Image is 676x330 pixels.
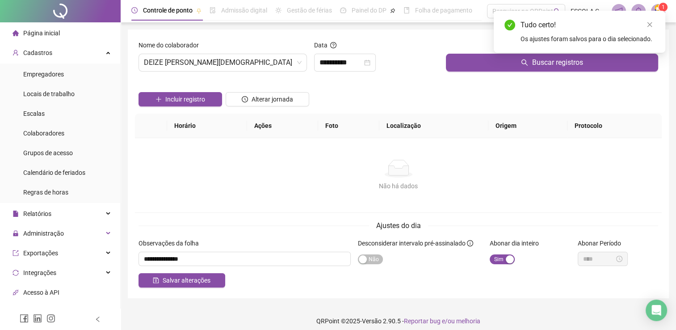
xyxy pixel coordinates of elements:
[153,277,159,283] span: save
[488,114,567,138] th: Origem
[143,7,193,14] span: Controle de ponto
[415,7,472,14] span: Folha de pagamento
[376,221,421,230] span: Ajustes do dia
[13,250,19,256] span: export
[287,7,332,14] span: Gestão de férias
[13,211,19,217] span: file
[554,8,560,15] span: search
[490,238,545,248] label: Abonar dia inteiro
[467,240,473,246] span: info-circle
[226,97,309,104] a: Alterar jornada
[23,230,64,237] span: Administração
[23,90,75,97] span: Locais de trabalho
[247,114,318,138] th: Ações
[146,181,651,191] div: Não há dados
[23,250,58,257] span: Exportações
[615,7,623,15] span: notification
[646,300,667,321] div: Open Intercom Messenger
[131,7,138,13] span: clock-circle
[13,289,19,296] span: api
[662,4,665,10] span: 1
[23,169,85,176] span: Calendário de feriados
[23,149,73,157] span: Grupos de acesso
[226,92,309,106] button: Alterar jornada
[23,49,52,56] span: Cadastros
[521,59,528,66] span: search
[23,210,51,217] span: Relatórios
[252,94,293,104] span: Alterar jornada
[23,130,64,137] span: Colaboradores
[242,96,248,102] span: clock-circle
[404,317,480,325] span: Reportar bug e/ou melhoria
[362,317,382,325] span: Versão
[318,114,379,138] th: Foto
[95,316,101,322] span: left
[390,8,395,13] span: pushpin
[139,92,222,106] button: Incluir registro
[155,96,162,102] span: plus
[210,7,216,13] span: file-done
[23,30,60,37] span: Página inicial
[167,114,247,138] th: Horário
[33,314,42,323] span: linkedin
[23,189,68,196] span: Regras de horas
[23,269,56,276] span: Integrações
[532,57,583,68] span: Buscar registros
[651,4,665,18] img: 84976
[196,8,202,13] span: pushpin
[634,7,642,15] span: bell
[144,54,302,71] span: DEIZE XAVIER ISUIZA
[521,34,655,44] div: Os ajustes foram salvos para o dia selecionado.
[352,7,386,14] span: Painel do DP
[446,54,658,72] button: Buscar registros
[647,21,653,28] span: close
[139,238,205,248] label: Observações da folha
[403,7,410,13] span: book
[314,42,328,49] span: Data
[521,20,655,30] div: Tudo certo!
[13,50,19,56] span: user-add
[659,3,668,12] sup: Atualize o seu contato no menu Meus Dados
[275,7,281,13] span: sun
[379,114,488,138] th: Localização
[340,7,346,13] span: dashboard
[571,6,606,16] span: ESCOLA CESC
[20,314,29,323] span: facebook
[163,275,210,285] span: Salvar alterações
[46,314,55,323] span: instagram
[23,289,59,296] span: Acesso à API
[645,20,655,30] a: Close
[330,42,336,48] span: question-circle
[23,110,45,117] span: Escalas
[139,273,225,288] button: Salvar alterações
[165,94,205,104] span: Incluir registro
[504,20,515,30] span: check-circle
[578,238,627,248] label: Abonar Período
[23,71,64,78] span: Empregadores
[13,230,19,237] span: lock
[13,30,19,36] span: home
[221,7,267,14] span: Admissão digital
[139,40,205,50] label: Nome do colaborador
[567,114,662,138] th: Protocolo
[13,270,19,276] span: sync
[358,240,466,247] span: Desconsiderar intervalo pré-assinalado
